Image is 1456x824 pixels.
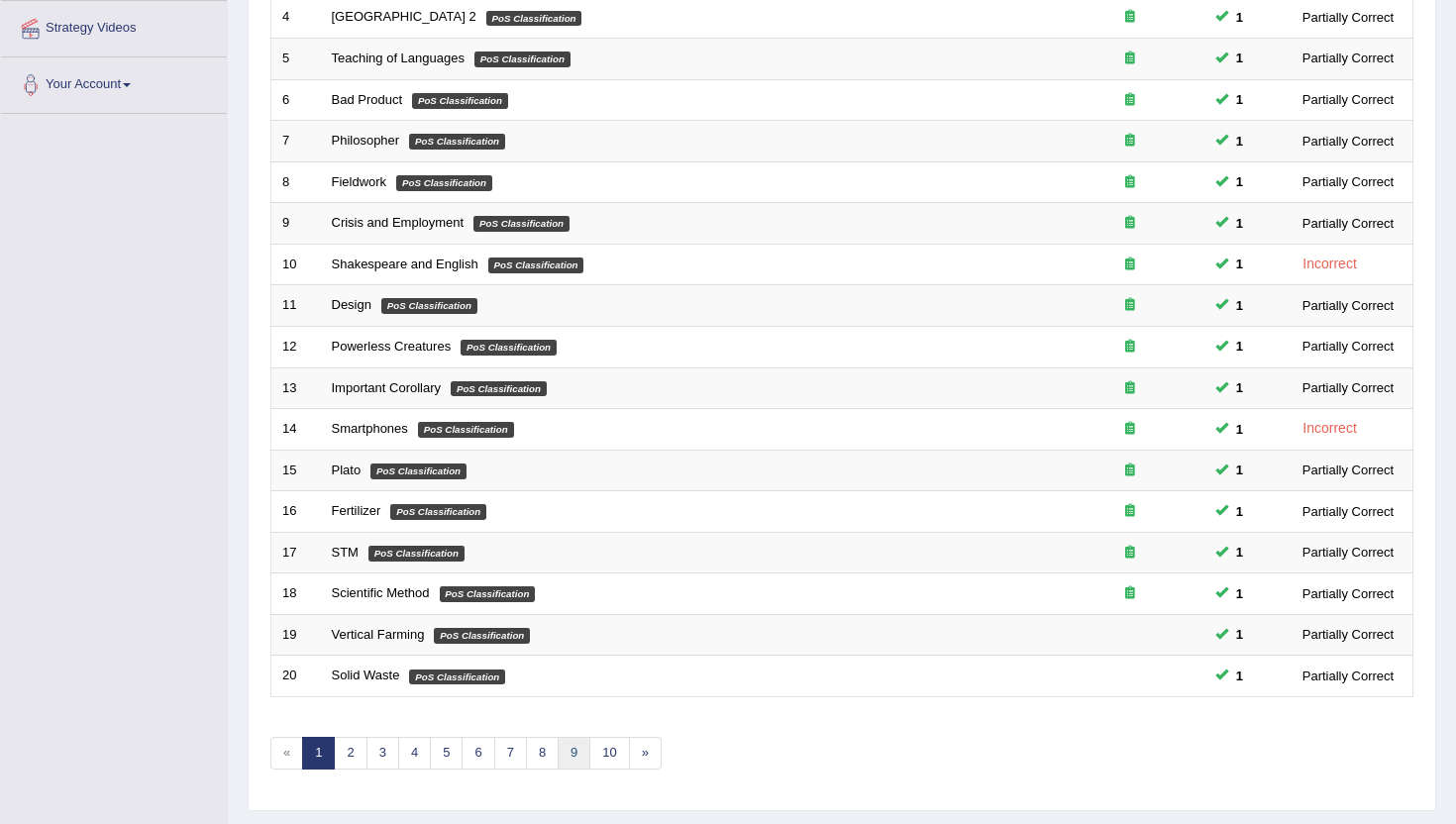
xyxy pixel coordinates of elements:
div: Exam occurring question [1067,338,1194,357]
a: Fertilizer [332,503,381,518]
span: You can still take this question [1228,624,1251,645]
span: You can still take this question [1228,542,1251,563]
div: Exam occurring question [1067,173,1194,192]
a: 9 [558,737,590,770]
div: Partially Correct [1295,336,1402,357]
div: Exam occurring question [1067,8,1194,27]
div: Partially Correct [1295,460,1402,480]
div: Partially Correct [1295,48,1402,68]
span: You can still take this question [1228,501,1251,522]
em: PoS Classification [440,586,536,602]
td: 12 [271,326,321,367]
a: Powerless Creatures [332,339,452,354]
td: 16 [271,491,321,533]
div: Partially Correct [1295,131,1402,152]
span: You can still take this question [1228,419,1251,440]
a: 4 [398,737,431,770]
em: PoS Classification [370,463,467,479]
em: PoS Classification [486,11,582,27]
span: You can still take this question [1228,131,1251,152]
div: Exam occurring question [1067,544,1194,563]
em: PoS Classification [396,175,492,191]
td: 8 [271,161,321,203]
div: Partially Correct [1295,666,1402,686]
a: Solid Waste [332,668,400,682]
div: Partially Correct [1295,295,1402,316]
a: STM [332,545,359,560]
div: Exam occurring question [1067,50,1194,68]
div: Partially Correct [1295,377,1402,398]
td: 13 [271,367,321,409]
a: Philosopher [332,133,400,148]
div: Partially Correct [1295,624,1402,645]
div: Exam occurring question [1067,256,1194,274]
a: Shakespeare and English [332,257,478,271]
a: 7 [494,737,527,770]
td: 9 [271,203,321,245]
span: You can still take this question [1228,213,1251,234]
a: Scientific Method [332,585,430,600]
em: PoS Classification [488,257,584,273]
div: Exam occurring question [1067,502,1194,521]
div: Exam occurring question [1067,584,1194,603]
td: 19 [271,614,321,656]
a: [GEOGRAPHIC_DATA] 2 [332,9,476,24]
div: Partially Correct [1295,7,1402,28]
a: 10 [589,737,629,770]
td: 5 [271,39,321,80]
em: PoS Classification [409,669,505,685]
a: Smartphones [332,421,408,436]
em: PoS Classification [409,134,505,150]
em: PoS Classification [368,546,465,562]
a: Strategy Videos [1,1,227,51]
span: You can still take this question [1228,48,1251,68]
em: PoS Classification [451,381,547,397]
a: 5 [430,737,463,770]
span: You can still take this question [1228,295,1251,316]
em: PoS Classification [418,422,514,438]
div: Exam occurring question [1067,296,1194,315]
em: PoS Classification [461,340,557,356]
a: Important Corollary [332,380,442,395]
a: 3 [366,737,399,770]
div: Partially Correct [1295,501,1402,522]
em: PoS Classification [381,298,477,314]
td: 17 [271,532,321,573]
div: Exam occurring question [1067,420,1194,439]
td: 20 [271,656,321,697]
span: You can still take this question [1228,583,1251,604]
span: You can still take this question [1228,336,1251,357]
td: 6 [271,79,321,121]
td: 11 [271,285,321,327]
span: You can still take this question [1228,89,1251,110]
span: You can still take this question [1228,377,1251,398]
div: Partially Correct [1295,213,1402,234]
a: 6 [462,737,494,770]
a: » [629,737,662,770]
div: Exam occurring question [1067,462,1194,480]
span: You can still take this question [1228,460,1251,480]
div: Incorrect [1295,417,1365,440]
em: PoS Classification [390,504,486,520]
a: Vertical Farming [332,627,425,642]
div: Partially Correct [1295,89,1402,110]
em: PoS Classification [474,51,571,67]
div: Exam occurring question [1067,91,1194,110]
div: Partially Correct [1295,583,1402,604]
div: Partially Correct [1295,542,1402,563]
td: 14 [271,409,321,451]
td: 10 [271,244,321,285]
span: You can still take this question [1228,7,1251,28]
em: PoS Classification [434,628,530,644]
span: You can still take this question [1228,254,1251,274]
a: Teaching of Languages [332,51,465,65]
span: You can still take this question [1228,171,1251,192]
a: Crisis and Employment [332,215,465,230]
div: Incorrect [1295,253,1365,275]
a: Bad Product [332,92,403,107]
a: Fieldwork [332,174,387,189]
div: Partially Correct [1295,171,1402,192]
div: Exam occurring question [1067,214,1194,233]
td: 15 [271,450,321,491]
a: 8 [526,737,559,770]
